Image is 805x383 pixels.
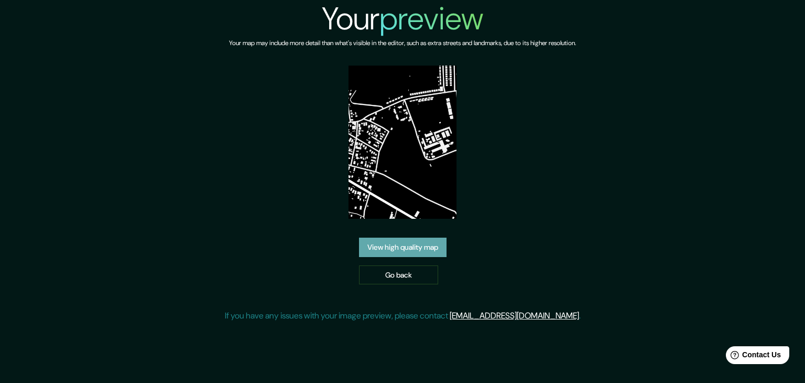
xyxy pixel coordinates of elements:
[359,238,447,257] a: View high quality map
[359,265,438,285] a: Go back
[225,310,581,322] p: If you have any issues with your image preview, please contact .
[712,342,793,371] iframe: Help widget launcher
[450,310,579,321] a: [EMAIL_ADDRESS][DOMAIN_NAME]
[349,66,457,219] img: created-map-preview
[229,38,576,49] h6: Your map may include more detail than what's visible in the editor, such as extra streets and lan...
